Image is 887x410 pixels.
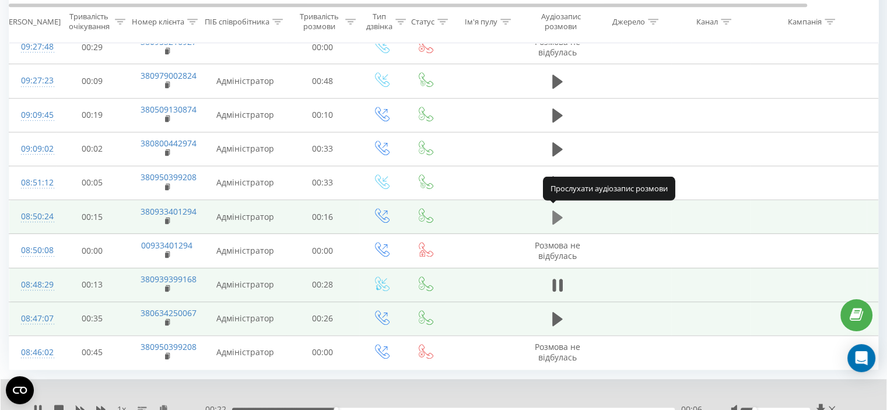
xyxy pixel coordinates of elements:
div: Аудіозапис розмови [532,12,589,32]
div: Open Intercom Messenger [847,344,875,372]
td: Адміністратор [205,166,286,199]
div: Статус [411,17,434,27]
td: Адміністратор [205,302,286,335]
td: 00:10 [286,98,359,132]
td: 00:28 [286,268,359,302]
td: 00:00 [56,234,129,268]
a: 380939399168 [141,274,197,285]
td: Адміністратор [205,200,286,234]
td: 00:35 [56,302,129,335]
td: Адміністратор [205,64,286,98]
td: Адміністратор [205,132,286,166]
td: 00:29 [56,30,129,64]
td: 00:45 [56,335,129,369]
div: Канал [696,17,718,27]
td: 00:33 [286,166,359,199]
td: 00:00 [286,30,359,64]
td: Адміністратор [205,234,286,268]
td: Адміністратор [205,268,286,302]
td: 00:15 [56,200,129,234]
a: 00933401294 [141,240,192,251]
button: Open CMP widget [6,376,34,404]
span: Розмова не відбулась [535,240,580,261]
div: 08:47:07 [21,307,44,330]
a: 380800442974 [141,138,197,149]
div: Прослухати аудіозапис розмови [543,177,675,200]
td: 00:16 [286,200,359,234]
div: [PERSON_NAME] [2,17,61,27]
td: 00:26 [286,302,359,335]
td: 00:33 [286,132,359,166]
td: 00:02 [56,132,129,166]
div: Тривалість розмови [296,12,342,32]
td: 00:19 [56,98,129,132]
td: 00:05 [56,166,129,199]
div: 09:27:23 [21,69,44,92]
td: 00:13 [56,268,129,302]
div: 09:09:45 [21,104,44,127]
div: 09:09:02 [21,138,44,160]
a: 380979002824 [141,70,197,81]
td: Адміністратор [205,335,286,369]
div: 09:27:48 [21,36,44,58]
span: Розмова не відбулась [535,341,580,363]
div: Джерело [612,17,645,27]
td: 00:48 [286,64,359,98]
a: 380933401294 [141,206,197,217]
td: 00:00 [286,234,359,268]
div: Номер клієнта [132,17,184,27]
a: 380950399208 [141,341,197,352]
div: Ім'я пулу [465,17,497,27]
div: Тип дзвінка [366,12,392,32]
a: 380953216927 [141,36,197,47]
div: 08:50:08 [21,239,44,262]
td: Адміністратор [205,98,286,132]
a: 380509130874 [141,104,197,115]
div: Тривалість очікування [66,12,112,32]
div: 08:50:24 [21,205,44,228]
a: 380950399208 [141,171,197,183]
span: Розмова не відбулась [535,36,580,58]
div: ПІБ співробітника [205,17,269,27]
div: Кампанія [788,17,822,27]
div: 08:51:12 [21,171,44,194]
td: 00:00 [286,335,359,369]
td: 00:09 [56,64,129,98]
div: 08:46:02 [21,341,44,364]
div: 08:48:29 [21,274,44,296]
a: 380634250067 [141,307,197,318]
